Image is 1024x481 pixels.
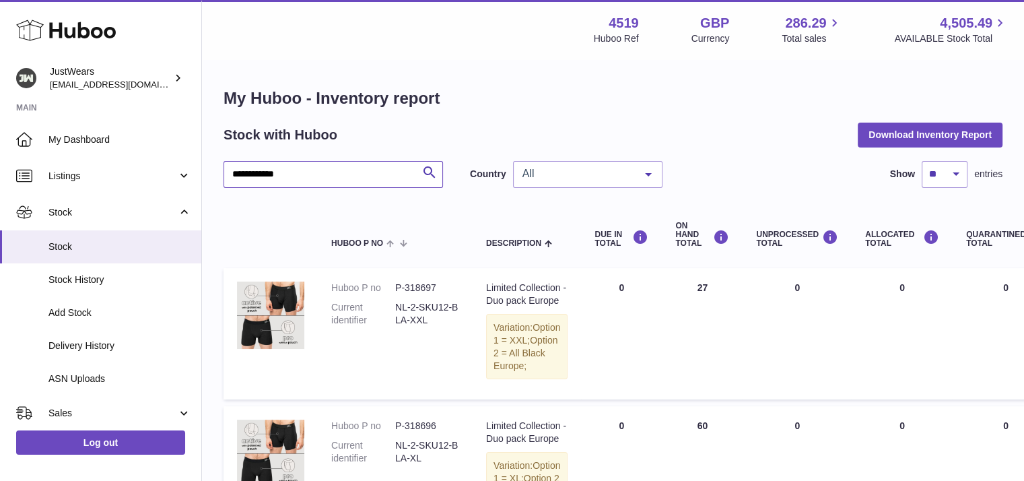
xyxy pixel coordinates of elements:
span: Option 1 = XXL; [493,322,560,346]
span: Stock [48,241,191,253]
dt: Current identifier [331,439,395,465]
td: 0 [743,268,852,399]
span: 4,505.49 [940,14,992,32]
dd: P-318697 [395,282,459,294]
a: 286.29 Total sales [782,14,842,45]
label: Show [890,168,915,181]
div: Huboo Ref [594,32,639,45]
span: Option 2 = All Black Europe; [493,335,557,371]
div: ON HAND Total [675,222,729,249]
span: All [519,167,635,181]
div: Limited Collection - Duo pack Europe [486,420,568,445]
button: Download Inventory Report [858,123,1002,147]
label: Country [470,168,506,181]
strong: 4519 [609,14,639,32]
div: JustWears [50,65,171,91]
span: Delivery History [48,340,191,352]
strong: GBP [700,14,729,32]
img: product image [237,282,304,349]
div: Limited Collection - Duo pack Europe [486,282,568,307]
a: 4,505.49 AVAILABLE Stock Total [894,14,1008,45]
dt: Huboo P no [331,420,395,432]
dd: NL-2-SKU12-BLA-XL [395,439,459,465]
td: 0 [581,268,662,399]
dt: Current identifier [331,301,395,327]
div: UNPROCESSED Total [756,230,838,248]
span: 0 [1003,282,1009,293]
span: My Dashboard [48,133,191,146]
span: Add Stock [48,307,191,319]
h2: Stock with Huboo [224,126,337,144]
span: 0 [1003,420,1009,431]
td: 0 [852,268,953,399]
a: Log out [16,430,185,455]
h1: My Huboo - Inventory report [224,88,1002,109]
span: 286.29 [785,14,826,32]
span: ASN Uploads [48,373,191,385]
dd: P-318696 [395,420,459,432]
span: Huboo P no [331,239,383,248]
div: ALLOCATED Total [865,230,939,248]
div: DUE IN TOTAL [594,230,648,248]
span: Sales [48,407,177,420]
td: 27 [662,268,743,399]
span: Stock [48,206,177,219]
div: Currency [691,32,730,45]
span: Stock History [48,274,191,286]
span: [EMAIL_ADDRESS][DOMAIN_NAME] [50,79,198,90]
span: AVAILABLE Stock Total [894,32,1008,45]
span: Description [486,239,541,248]
span: entries [974,168,1002,181]
dt: Huboo P no [331,282,395,294]
dd: NL-2-SKU12-BLA-XXL [395,301,459,327]
img: internalAdmin-4519@internal.huboo.com [16,68,36,88]
div: Variation: [486,314,568,380]
span: Listings [48,170,177,183]
span: Total sales [782,32,842,45]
